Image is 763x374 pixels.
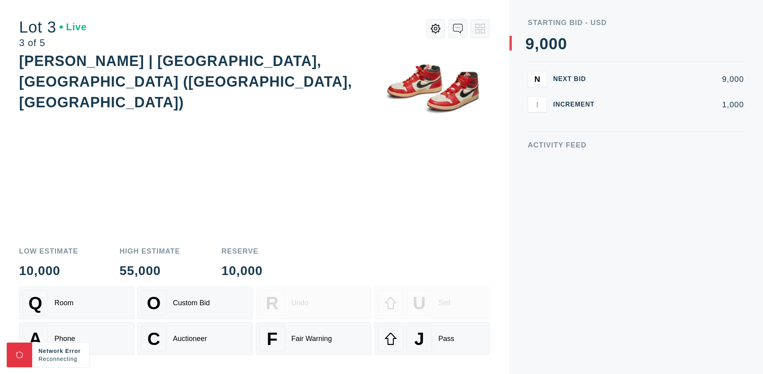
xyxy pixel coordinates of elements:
div: Custom Bid [173,299,210,307]
button: N [528,71,547,87]
button: JPass [374,322,490,355]
div: Room [54,299,74,307]
span: R [266,293,279,313]
div: Undo [291,299,308,307]
div: 0 [558,36,567,52]
button: I [528,97,547,112]
div: Next Bid [553,76,601,82]
span: U [413,293,426,313]
button: CAuctioneer [137,322,253,355]
span: I [536,100,538,109]
div: Pass [438,335,454,343]
div: Increment [553,101,601,108]
span: F [267,329,277,349]
div: [PERSON_NAME] | [GEOGRAPHIC_DATA], [GEOGRAPHIC_DATA] ([GEOGRAPHIC_DATA], [GEOGRAPHIC_DATA]) [19,53,352,110]
div: 9,000 [607,75,744,83]
span: A [29,329,42,349]
div: Phone [54,335,75,343]
div: Starting Bid - USD [528,19,744,26]
button: QRoom [19,287,134,319]
div: Fair Warning [291,335,332,343]
div: High Estimate [120,248,180,255]
div: Live [60,22,87,32]
div: Reserve [221,248,263,255]
button: APhone [19,322,134,355]
div: 1,000 [607,101,744,109]
span: C [147,329,160,349]
div: 10,000 [19,264,78,277]
div: Activity Feed [528,141,744,149]
div: Reconnecting [39,355,83,363]
button: RUndo [256,287,371,319]
div: Lot 3 [19,19,87,35]
button: OCustom Bid [137,287,253,319]
div: Auctioneer [173,335,207,343]
span: N [534,74,540,83]
div: 55,000 [120,264,180,277]
div: 9 [525,36,534,52]
div: 3 of 5 [19,38,87,48]
span: O [147,293,161,313]
div: Network Error [39,347,83,355]
div: 0 [549,36,558,52]
span: J [414,329,424,349]
div: 0 [539,36,548,52]
button: USell [374,287,490,319]
div: 10,000 [221,264,263,277]
button: FFair Warning [256,322,371,355]
div: Low Estimate [19,248,78,255]
div: Sell [438,299,450,307]
div: , [534,36,539,195]
span: Q [29,293,43,313]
